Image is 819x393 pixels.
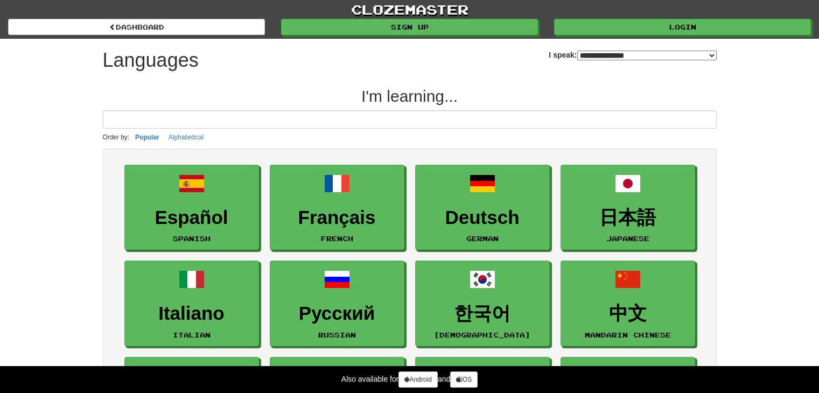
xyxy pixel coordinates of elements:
small: Italian [173,331,211,339]
small: Spanish [173,235,211,242]
label: I speak: [549,50,716,60]
small: Russian [318,331,356,339]
a: ItalianoItalian [124,261,259,346]
button: Popular [132,131,163,143]
a: Android [398,371,437,388]
h3: Русский [276,303,398,324]
select: I speak: [577,51,717,60]
a: 中文Mandarin Chinese [561,261,695,346]
a: dashboard [8,19,265,35]
small: [DEMOGRAPHIC_DATA] [434,331,530,339]
a: Login [554,19,811,35]
a: РусскийRussian [270,261,404,346]
h1: Languages [103,50,199,71]
h3: Italiano [130,303,253,324]
a: EspañolSpanish [124,165,259,250]
h3: 日本語 [566,207,689,228]
button: Alphabetical [165,131,207,143]
small: Japanese [606,235,649,242]
h3: 한국어 [421,303,544,324]
a: 日本語Japanese [561,165,695,250]
a: Sign up [281,19,538,35]
small: French [321,235,353,242]
h3: Español [130,207,253,228]
small: Order by: [103,134,130,141]
a: DeutschGerman [415,165,550,250]
small: German [466,235,499,242]
h3: Français [276,207,398,228]
a: FrançaisFrench [270,165,404,250]
small: Mandarin Chinese [585,331,671,339]
h3: 中文 [566,303,689,324]
a: iOS [450,371,478,388]
h3: Deutsch [421,207,544,228]
h2: I'm learning... [103,87,717,105]
a: 한국어[DEMOGRAPHIC_DATA] [415,261,550,346]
